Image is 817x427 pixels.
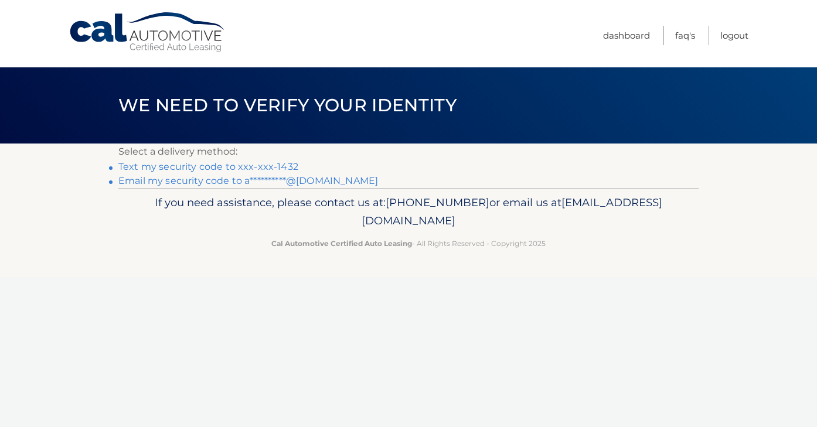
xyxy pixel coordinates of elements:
a: Text my security code to xxx-xxx-1432 [118,161,298,172]
a: Email my security code to a**********@[DOMAIN_NAME] [118,175,378,186]
span: [PHONE_NUMBER] [386,196,489,209]
p: If you need assistance, please contact us at: or email us at [126,193,691,231]
span: We need to verify your identity [118,94,457,116]
a: FAQ's [675,26,695,45]
strong: Cal Automotive Certified Auto Leasing [271,239,412,248]
a: Dashboard [603,26,650,45]
p: Select a delivery method: [118,144,699,160]
p: - All Rights Reserved - Copyright 2025 [126,237,691,250]
a: Cal Automotive [69,12,227,53]
a: Logout [720,26,748,45]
